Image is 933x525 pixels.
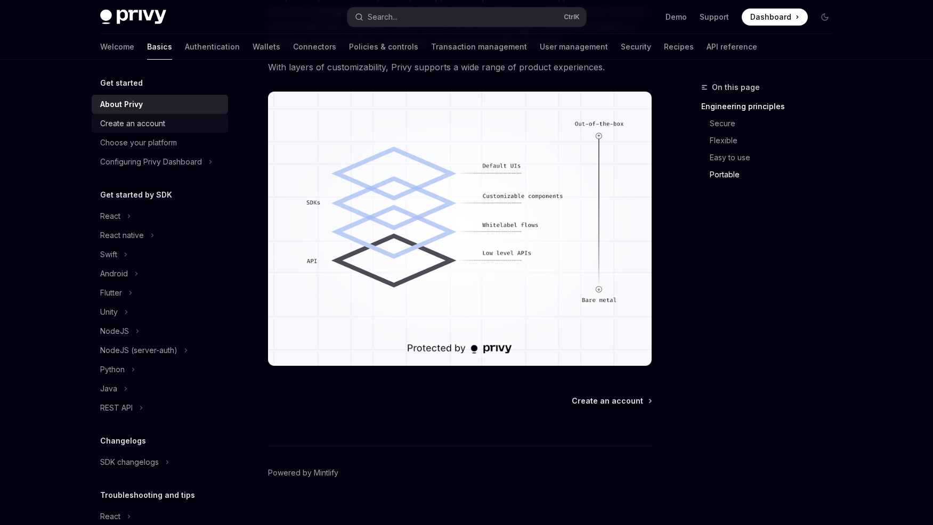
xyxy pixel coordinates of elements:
[92,95,228,114] a: About Privy
[100,325,129,338] div: NodeJS
[100,401,133,414] div: REST API
[564,13,580,21] span: Ctrl K
[572,396,643,406] span: Create an account
[147,34,172,60] a: Basics
[92,114,228,133] a: Create an account
[100,344,177,357] div: NodeJS (server-auth)
[664,34,694,60] a: Recipes
[100,248,117,261] div: Swift
[349,34,418,60] a: Policies & controls
[710,166,842,183] a: Portable
[100,434,146,447] h5: Changelogs
[572,396,651,406] a: Create an account
[100,510,120,523] div: React
[100,10,166,24] img: dark logo
[100,77,143,89] h5: Get started
[268,467,338,478] a: Powered by Mintlify
[293,34,336,60] a: Connectors
[100,363,125,376] div: Python
[666,12,687,22] a: Demo
[431,34,527,60] a: Transaction management
[268,92,652,366] img: images/Customization.png
[100,34,134,60] a: Welcome
[100,229,144,242] div: React native
[710,149,842,166] a: Easy to use
[100,382,117,395] div: Java
[185,34,240,60] a: Authentication
[816,9,833,26] button: Toggle dark mode
[100,98,143,111] div: About Privy
[540,34,608,60] a: User management
[700,12,729,22] a: Support
[100,188,172,201] h5: Get started by SDK
[742,9,808,26] a: Dashboard
[710,132,842,149] a: Flexible
[100,136,177,149] div: Choose your platform
[347,7,586,27] button: Search...CtrlK
[368,11,397,23] div: Search...
[707,34,757,60] a: API reference
[100,456,159,469] div: SDK changelogs
[712,81,760,94] span: On this page
[268,60,652,75] span: With layers of customizability, Privy supports a wide range of product experiences.
[100,267,128,280] div: Android
[710,115,842,132] a: Secure
[100,286,122,299] div: Flutter
[100,489,195,502] h5: Troubleshooting and tips
[100,306,118,318] div: Unity
[750,12,791,22] span: Dashboard
[621,34,651,60] a: Security
[701,98,842,115] a: Engineering principles
[100,155,202,168] div: Configuring Privy Dashboard
[100,210,120,223] div: React
[92,133,228,152] a: Choose your platform
[100,117,165,130] div: Create an account
[253,34,280,60] a: Wallets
